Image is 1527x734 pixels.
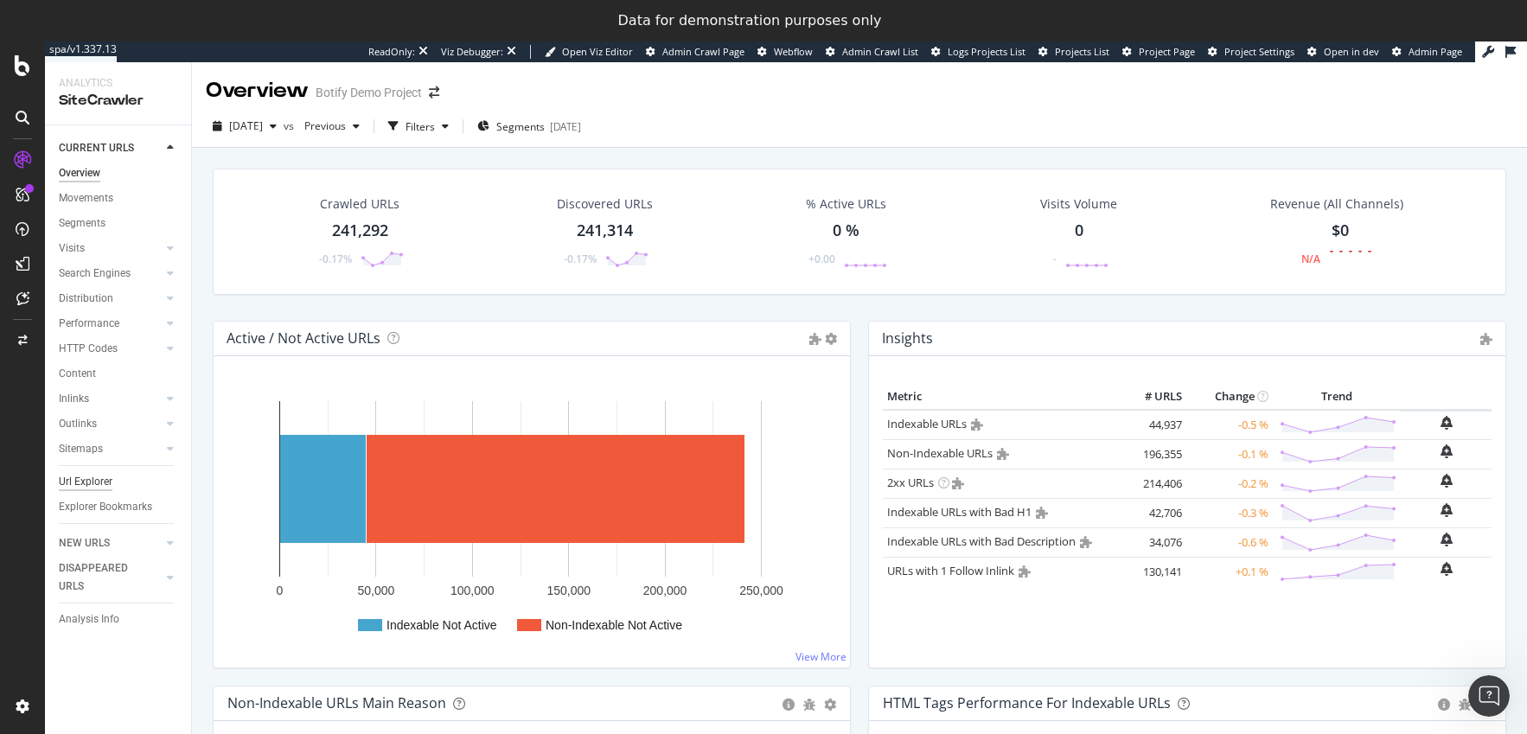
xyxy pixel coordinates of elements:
div: Analytics [59,76,177,91]
a: Url Explorer [59,473,179,491]
div: Overview [59,164,100,182]
div: gear [824,699,836,711]
a: Analysis Info [59,610,179,629]
td: 42,706 [1117,498,1186,527]
text: Non-Indexable Not Active [546,618,682,632]
button: Segments[DATE] [470,112,588,140]
div: Content [59,365,96,383]
button: Previous [297,112,367,140]
div: Overview [206,76,309,105]
span: Open in dev [1324,45,1379,58]
a: HTTP Codes [59,340,162,358]
div: Viz Debugger: [441,45,503,59]
div: Visits Volume [1040,195,1117,213]
a: Open in dev [1307,45,1379,59]
div: 0 [1075,220,1083,242]
div: bell-plus [1441,533,1453,546]
span: Segments [496,119,545,134]
span: Admin Page [1409,45,1462,58]
i: Admin [1036,507,1048,519]
div: % Active URLs [806,195,886,213]
td: 196,355 [1117,439,1186,469]
i: Admin [997,448,1009,460]
a: Admin Crawl Page [646,45,744,59]
span: Project Page [1139,45,1195,58]
i: Admin [1019,565,1031,578]
div: Performance [59,315,119,333]
div: Movements [59,189,113,207]
td: -0.5 % [1186,410,1273,440]
span: Project Settings [1224,45,1294,58]
text: 200,000 [643,584,687,597]
text: 250,000 [739,584,783,597]
a: 2xx URLs [887,475,934,490]
a: Segments [59,214,179,233]
a: Search Engines [59,265,162,283]
a: Distribution [59,290,162,308]
div: DISAPPEARED URLS [59,559,146,596]
i: Admin [1080,536,1092,548]
td: 34,076 [1117,527,1186,557]
h4: Active / Not Active URLs [227,327,380,350]
div: HTML Tags Performance for Indexable URLs [883,694,1171,712]
div: Botify Demo Project [316,84,422,101]
a: DISAPPEARED URLS [59,559,162,596]
span: vs [284,118,297,133]
a: Indexable URLs [887,416,967,431]
td: -0.6 % [1186,527,1273,557]
span: Open Viz Editor [562,45,633,58]
th: # URLS [1117,384,1186,410]
svg: A chart. [227,384,830,654]
div: bell-plus [1441,416,1453,430]
div: Sitemaps [59,440,103,458]
td: 44,937 [1117,410,1186,440]
a: Explorer Bookmarks [59,498,179,516]
div: Data for demonstration purposes only [618,12,882,29]
div: bug [803,699,815,711]
td: -0.1 % [1186,439,1273,469]
button: Filters [381,112,456,140]
a: Performance [59,315,162,333]
div: bell-plus [1441,444,1453,458]
span: Previous [297,118,346,133]
a: Webflow [757,45,813,59]
a: Admin Crawl List [826,45,918,59]
span: Projects List [1055,45,1109,58]
div: Crawled URLs [320,195,399,213]
td: +0.1 % [1186,557,1273,586]
div: -0.17% [564,252,597,266]
text: 50,000 [357,584,394,597]
th: Metric [883,384,1117,410]
a: Open Viz Editor [545,45,633,59]
a: Overview [59,164,179,182]
a: Logs Projects List [931,45,1025,59]
a: Sitemaps [59,440,162,458]
a: Project Settings [1208,45,1294,59]
a: Outlinks [59,415,162,433]
td: -0.3 % [1186,498,1273,527]
div: bug [1459,699,1471,711]
span: $0 [1332,220,1349,240]
div: 0 % [833,220,859,242]
i: Admin [971,418,983,431]
a: Indexable URLs with Bad Description [887,533,1076,549]
i: Options [825,333,837,345]
div: Analysis Info [59,610,119,629]
a: Inlinks [59,390,162,408]
span: Admin Crawl List [842,45,918,58]
div: bell-plus [1441,503,1453,517]
iframe: Intercom live chat [1468,675,1510,717]
div: [DATE] [550,119,581,134]
div: bell-plus [1441,562,1453,576]
div: Search Engines [59,265,131,283]
div: Discovered URLs [557,195,653,213]
i: Admin [952,477,964,489]
div: Visits [59,239,85,258]
span: Revenue (All Channels) [1270,195,1403,213]
div: Explorer Bookmarks [59,498,152,516]
td: -0.2 % [1186,469,1273,498]
div: SiteCrawler [59,91,177,111]
span: Logs Projects List [948,45,1025,58]
a: Content [59,365,179,383]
